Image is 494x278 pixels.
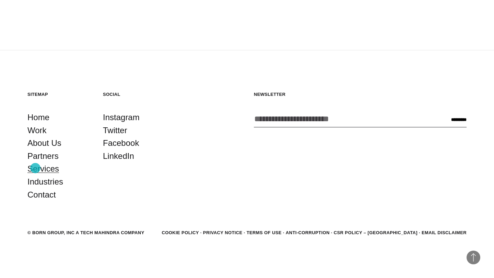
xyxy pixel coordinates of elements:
a: Email Disclaimer [422,230,467,235]
a: Instagram [103,111,140,124]
a: CSR POLICY – [GEOGRAPHIC_DATA] [334,230,417,235]
a: Privacy Notice [203,230,243,235]
a: Work [27,124,47,137]
a: Industries [27,175,63,188]
h5: Sitemap [27,91,89,97]
a: Cookie Policy [162,230,199,235]
a: About Us [27,137,61,150]
a: Services [27,162,59,175]
a: Terms of Use [247,230,282,235]
h5: Newsletter [254,91,467,97]
a: Twitter [103,124,127,137]
a: Contact [27,188,56,201]
a: LinkedIn [103,150,134,163]
div: © BORN GROUP, INC A Tech Mahindra Company [27,229,144,236]
a: Anti-Corruption [286,230,330,235]
a: Partners [27,150,59,163]
h5: Social [103,91,165,97]
a: Facebook [103,137,139,150]
a: Home [27,111,49,124]
button: Back to Top [467,251,480,264]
